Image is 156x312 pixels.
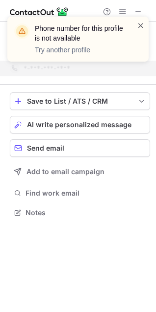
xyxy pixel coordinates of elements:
img: ContactOut v5.3.10 [10,6,69,18]
button: Find work email [10,186,150,200]
span: Find work email [26,189,146,198]
button: Add to email campaign [10,163,150,180]
button: Notes [10,206,150,220]
div: Save to List / ATS / CRM [27,97,133,105]
span: Notes [26,208,146,217]
button: save-profile-one-click [10,92,150,110]
img: warning [14,23,30,39]
header: Phone number for this profile is not available [35,23,125,43]
span: Send email [27,144,64,152]
span: Add to email campaign [26,168,104,176]
span: AI write personalized message [27,121,131,129]
button: Send email [10,139,150,157]
button: AI write personalized message [10,116,150,134]
p: Try another profile [35,45,125,55]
